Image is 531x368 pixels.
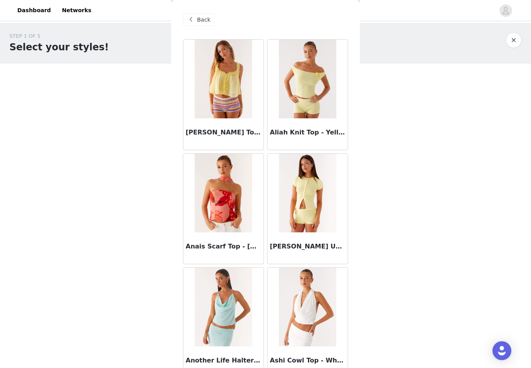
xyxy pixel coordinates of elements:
[502,4,509,17] div: avatar
[186,242,261,251] h3: Anais Scarf Top - [GEOGRAPHIC_DATA] Sunset Print
[9,40,109,54] h1: Select your styles!
[279,40,336,118] img: Aliah Knit Top - Yellow
[195,268,252,346] img: Another Life Halter Top - Pale Blue
[492,341,511,360] div: Open Intercom Messenger
[195,154,252,232] img: Anais Scarf Top - Sicily Sunset Print
[186,128,261,137] h3: [PERSON_NAME] Top - Yellow
[270,356,345,365] h3: Ashi Cowl Top - White
[279,154,336,232] img: Angela Button Up Knit Top - Yellow
[57,2,96,19] a: Networks
[13,2,55,19] a: Dashboard
[279,268,336,346] img: Ashi Cowl Top - White
[9,32,109,40] div: STEP 1 OF 5
[270,242,345,251] h3: [PERSON_NAME] Up Knit Top - Yellow
[186,356,261,365] h3: Another Life Halter Top - Pale Blue
[195,40,252,118] img: Aimee Top - Yellow
[270,128,345,137] h3: Aliah Knit Top - Yellow
[197,16,210,24] span: Back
